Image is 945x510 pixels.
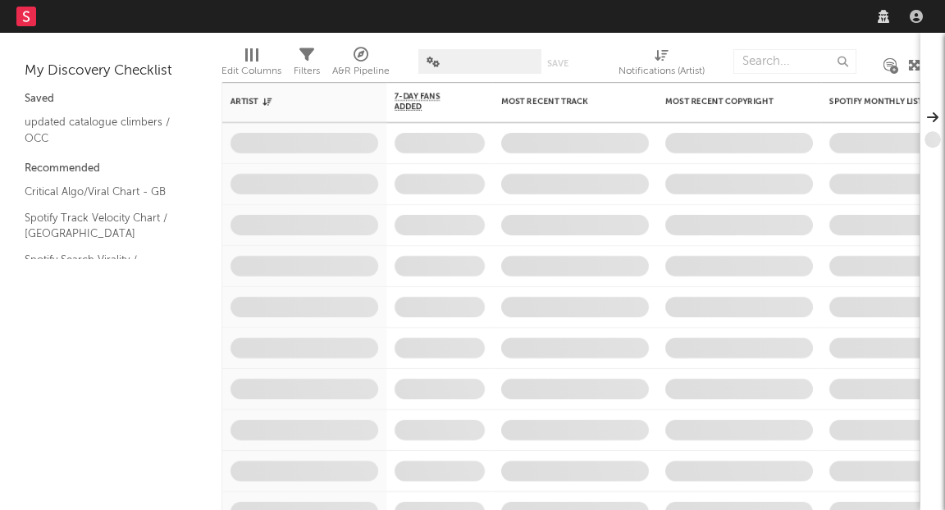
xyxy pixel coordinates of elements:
input: Search... [733,49,856,74]
div: Edit Columns [221,61,281,81]
div: Filters [294,41,320,89]
div: Artist [231,97,354,107]
span: 7-Day Fans Added [395,92,460,112]
a: Spotify Search Virality / [GEOGRAPHIC_DATA] [25,251,180,285]
div: Notifications (Artist) [619,61,705,81]
div: A&R Pipeline [332,61,390,81]
div: Most Recent Copyright [665,97,788,107]
a: updated catalogue climbers / OCC [25,113,180,147]
div: Edit Columns [221,41,281,89]
button: Save [547,59,568,68]
a: Critical Algo/Viral Chart - GB [25,183,180,201]
div: Saved [25,89,197,109]
div: My Discovery Checklist [25,61,197,81]
div: Most Recent Track [501,97,624,107]
div: Filters [294,61,320,81]
a: Spotify Track Velocity Chart / [GEOGRAPHIC_DATA] [25,209,180,243]
div: Recommended [25,159,197,179]
div: A&R Pipeline [332,41,390,89]
div: Notifications (Artist) [619,41,705,89]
